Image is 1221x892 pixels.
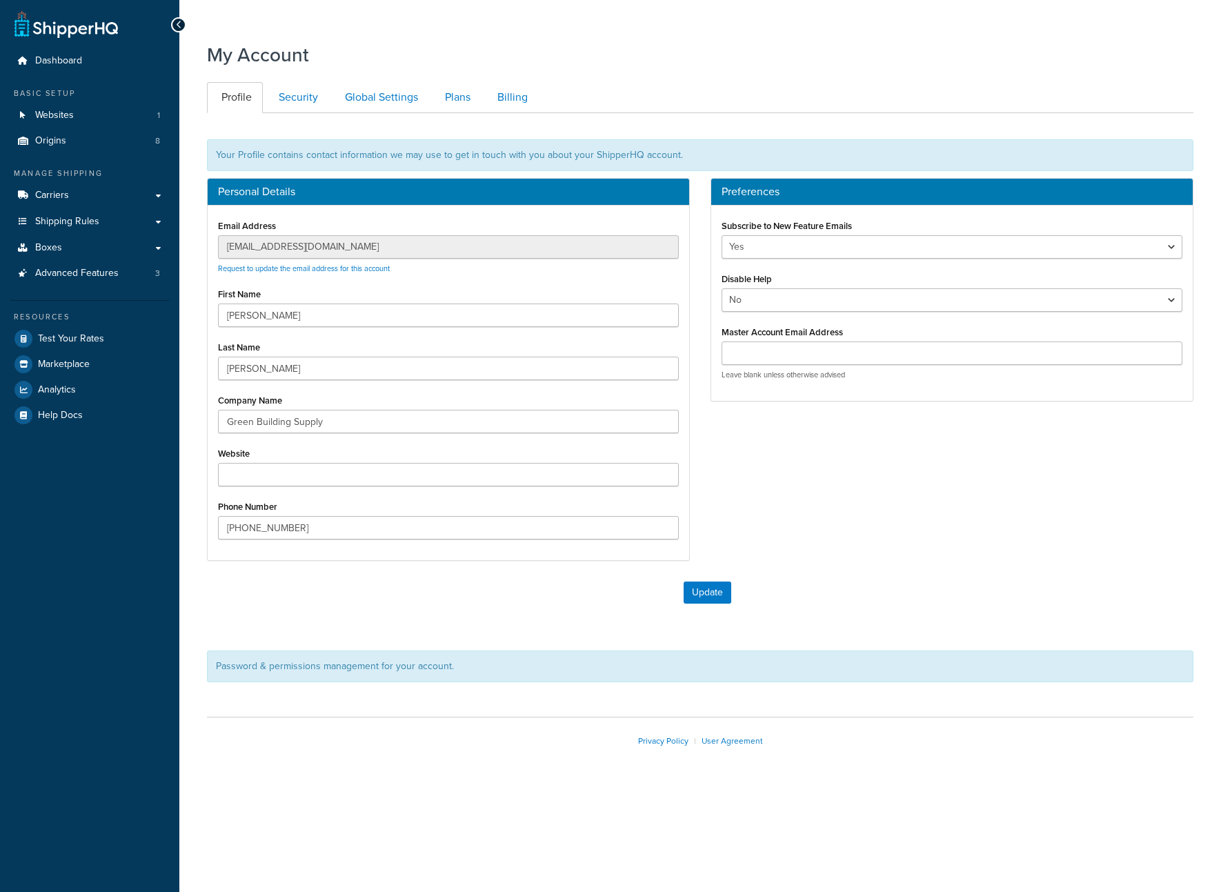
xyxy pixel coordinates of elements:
span: Test Your Rates [38,333,104,345]
h3: Personal Details [218,186,679,198]
a: Websites 1 [10,103,169,128]
h3: Preferences [722,186,1182,198]
li: Websites [10,103,169,128]
a: Carriers [10,183,169,208]
span: Boxes [35,242,62,254]
span: | [694,735,696,747]
span: 1 [157,110,160,121]
span: Help Docs [38,410,83,422]
label: Phone Number [218,502,277,512]
span: Analytics [38,384,76,396]
span: Advanced Features [35,268,119,279]
label: Master Account Email Address [722,327,843,337]
a: Global Settings [330,82,429,113]
label: Company Name [218,395,282,406]
a: Analytics [10,377,169,402]
li: Advanced Features [10,261,169,286]
span: Websites [35,110,74,121]
label: Website [218,448,250,459]
button: Update [684,582,731,604]
div: Basic Setup [10,88,169,99]
span: 3 [155,268,160,279]
a: Boxes [10,235,169,261]
a: Plans [430,82,482,113]
div: Resources [10,311,169,323]
a: Security [264,82,329,113]
a: Origins 8 [10,128,169,154]
li: Origins [10,128,169,154]
a: Dashboard [10,48,169,74]
span: Dashboard [35,55,82,67]
a: Shipping Rules [10,209,169,235]
span: Origins [35,135,66,147]
a: Marketplace [10,352,169,377]
a: Billing [483,82,539,113]
a: Privacy Policy [638,735,688,747]
div: Your Profile contains contact information we may use to get in touch with you about your ShipperH... [207,139,1193,171]
a: Help Docs [10,403,169,428]
p: Leave blank unless otherwise advised [722,370,1182,380]
label: Subscribe to New Feature Emails [722,221,852,231]
span: 8 [155,135,160,147]
a: Test Your Rates [10,326,169,351]
label: Last Name [218,342,260,353]
span: Marketplace [38,359,90,370]
h1: My Account [207,41,309,68]
div: Password & permissions management for your account. [207,651,1193,682]
a: Profile [207,82,263,113]
div: Manage Shipping [10,168,169,179]
label: First Name [218,289,261,299]
span: Shipping Rules [35,216,99,228]
a: ShipperHQ Home [14,10,118,38]
a: Request to update the email address for this account [218,263,390,274]
span: Carriers [35,190,69,201]
a: User Agreement [702,735,763,747]
a: Advanced Features 3 [10,261,169,286]
label: Disable Help [722,274,772,284]
label: Email Address [218,221,276,231]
